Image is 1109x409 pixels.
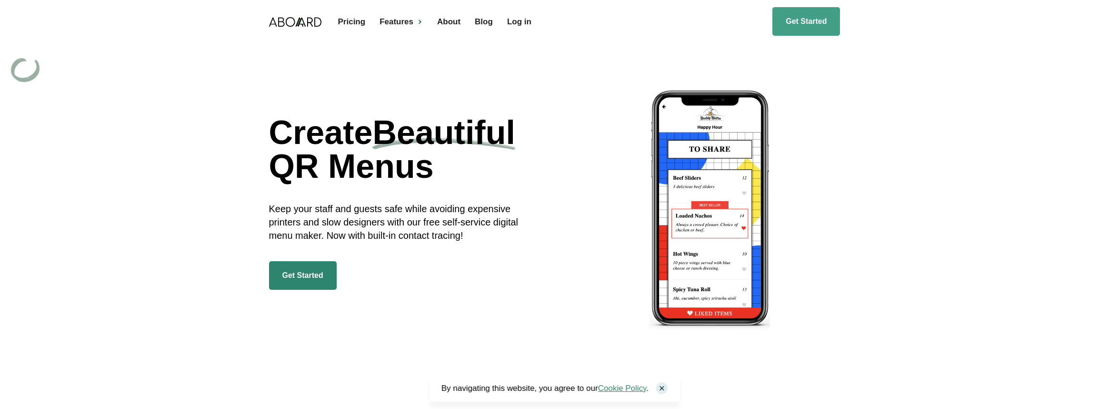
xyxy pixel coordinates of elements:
[579,91,840,334] div: carousel
[579,91,840,334] div: 5 of 5
[465,8,498,35] a: Blog
[372,116,515,150] span: Beautiful
[579,91,617,334] div: previous slide
[269,116,531,183] h1: Create QR Menus
[269,16,321,26] a: home
[498,8,536,35] a: Log in
[370,8,428,35] div: Features
[598,384,647,393] a: Cookie Policy
[269,202,531,242] p: Keep your staff and guests safe while avoiding expensive printers and slow designers with our fre...
[380,18,413,26] div: Features
[269,261,337,290] a: Get Started
[772,7,840,36] a: Get Started
[441,383,649,394] p: By navigating this website, you agree to our .
[329,8,370,35] a: Pricing
[428,8,465,35] a: About
[802,91,840,334] div: next slide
